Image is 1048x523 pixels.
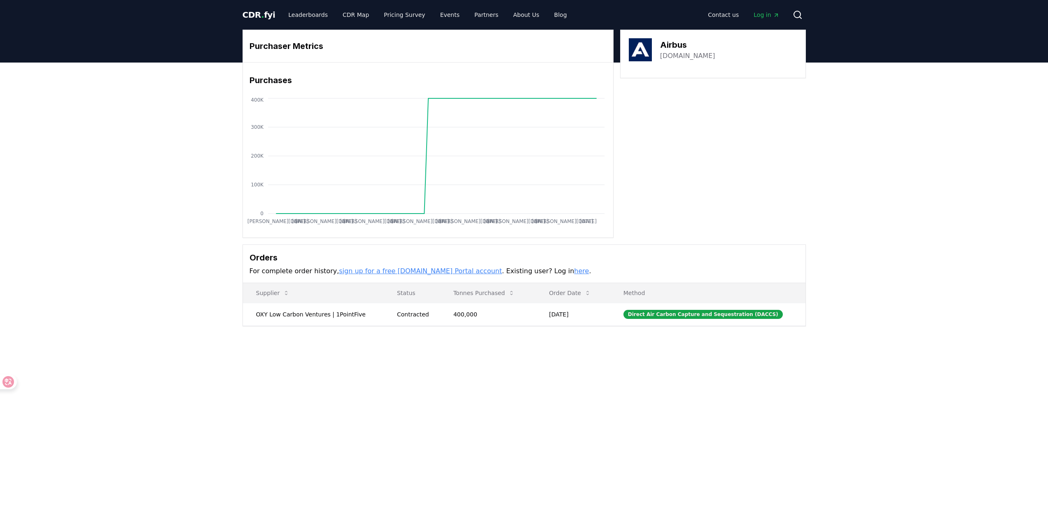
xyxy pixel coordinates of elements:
td: OXY Low Carbon Ventures | 1PointFive [243,303,384,325]
a: [DOMAIN_NAME] [660,51,715,61]
span: CDR fyi [243,10,275,20]
tspan: [PERSON_NAME][DATE] [295,218,353,224]
p: Status [390,289,434,297]
a: Partners [468,7,505,22]
button: Order Date [542,285,598,301]
h3: Orders [250,251,799,264]
a: here [574,267,589,275]
span: Log in [754,11,779,19]
a: Log in [747,7,786,22]
tspan: [DATE] [388,218,405,224]
nav: Main [701,7,786,22]
tspan: [PERSON_NAME][DATE] [343,218,401,224]
a: Leaderboards [282,7,334,22]
a: Events [434,7,466,22]
td: 400,000 [440,303,536,325]
div: Direct Air Carbon Capture and Sequestration (DACCS) [623,310,783,319]
tspan: [PERSON_NAME][DATE] [247,218,305,224]
tspan: [DATE] [532,218,549,224]
img: Airbus-logo [629,38,652,61]
a: sign up for a free [DOMAIN_NAME] Portal account [339,267,502,275]
tspan: [DATE] [340,218,357,224]
nav: Main [282,7,573,22]
tspan: [DATE] [292,218,308,224]
tspan: [DATE] [484,218,501,224]
a: Blog [548,7,574,22]
a: CDR.fyi [243,9,275,21]
tspan: 300K [251,124,264,130]
div: Contracted [397,310,434,318]
tspan: 200K [251,153,264,159]
button: Supplier [250,285,296,301]
tspan: 100K [251,182,264,188]
tspan: [DATE] [436,218,453,224]
tspan: [DATE] [580,218,597,224]
tspan: 0 [260,211,264,216]
span: . [261,10,264,20]
a: Pricing Survey [377,7,432,22]
h3: Purchaser Metrics [250,40,607,52]
td: [DATE] [536,303,610,325]
tspan: 400K [251,97,264,103]
h3: Purchases [250,74,607,86]
a: About Us [506,7,546,22]
tspan: [PERSON_NAME][DATE] [535,218,593,224]
button: Tonnes Purchased [447,285,521,301]
tspan: [PERSON_NAME][DATE] [487,218,545,224]
a: CDR Map [336,7,376,22]
p: Method [617,289,799,297]
p: For complete order history, . Existing user? Log in . [250,266,799,276]
h3: Airbus [660,39,715,51]
tspan: [PERSON_NAME][DATE] [439,218,497,224]
tspan: [PERSON_NAME][DATE] [391,218,449,224]
a: Contact us [701,7,745,22]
